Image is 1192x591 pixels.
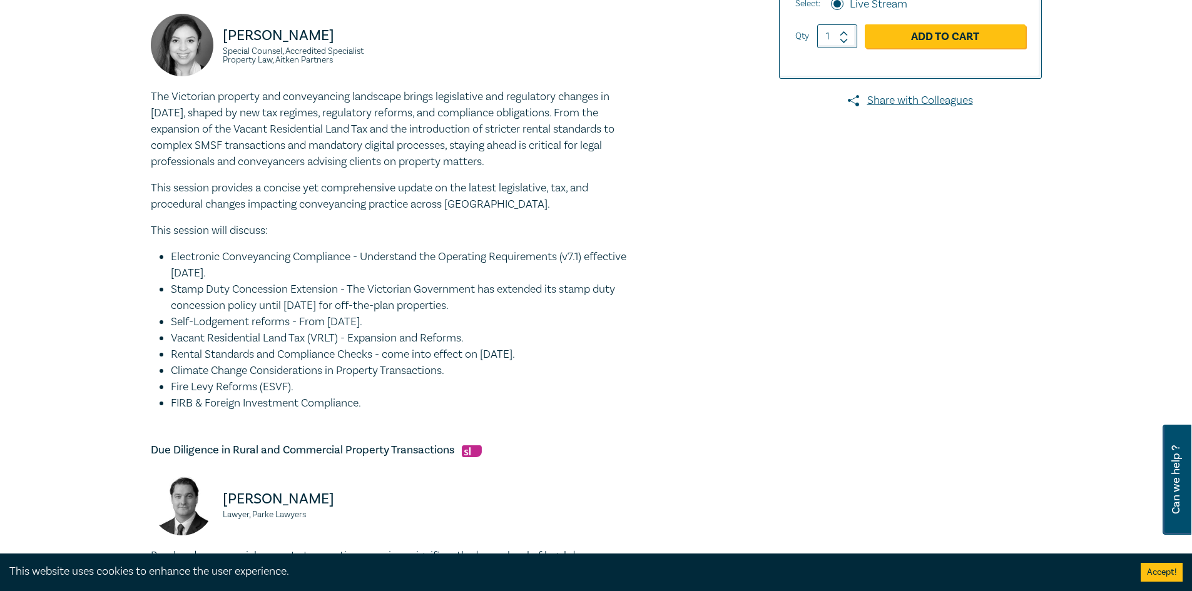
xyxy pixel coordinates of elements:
p: This session will discuss: [151,223,626,239]
small: Special Counsel, Accredited Specialist Property Law, Aitken Partners [223,47,381,64]
span: Can we help ? [1170,432,1182,527]
h5: Due Diligence in Rural and Commercial Property Transactions [151,443,626,458]
button: Accept cookies [1141,563,1183,582]
li: Rental Standards and Compliance Checks - come into effect on [DATE]. [171,346,626,363]
li: Electronic Conveyancing Compliance - Understand the Operating Requirements (v7.1) effective [DATE]. [171,249,626,281]
p: [PERSON_NAME] [223,26,381,46]
input: 1 [817,24,857,48]
img: Julian McIntyre [151,473,213,535]
div: This website uses cookies to enhance the user experience. [9,563,1122,580]
a: Share with Colleagues [779,93,1042,109]
li: Stamp Duty Concession Extension - The Victorian Government has extended its stamp duty concession... [171,281,626,314]
li: Vacant Residential Land Tax (VRLT) - Expansion and Reforms. [171,330,626,346]
li: Self-Lodgement reforms - From [DATE]. [171,314,626,330]
img: Substantive Law [462,445,482,457]
li: FIRB & Foreign Investment Compliance. [171,395,626,412]
a: Add to Cart [865,24,1026,48]
p: The Victorian property and conveyancing landscape brings legislative and regulatory changes in [D... [151,89,626,170]
small: Lawyer, Parke Lawyers [223,510,381,519]
p: This session provides a concise yet comprehensive update on the latest legislative, tax, and proc... [151,180,626,213]
img: Victoria Agahi [151,14,213,76]
li: Fire Levy Reforms (ESVF). [171,379,626,395]
li: Climate Change Considerations in Property Transactions. [171,363,626,379]
p: [PERSON_NAME] [223,489,381,509]
label: Qty [795,29,809,43]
